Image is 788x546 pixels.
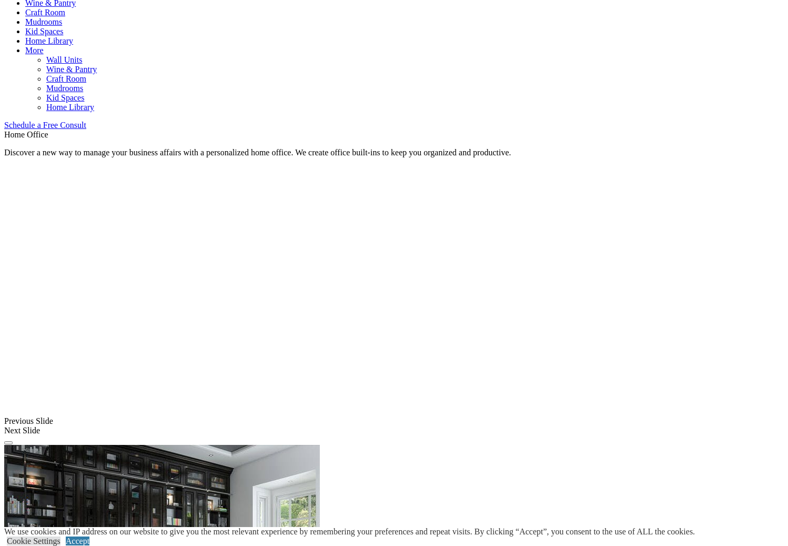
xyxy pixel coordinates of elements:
[46,74,86,83] a: Craft Room
[25,8,65,17] a: Craft Room
[46,55,82,64] a: Wall Units
[25,46,44,55] a: More menu text will display only on big screen
[4,416,784,426] div: Previous Slide
[7,537,60,545] a: Cookie Settings
[4,441,13,444] button: Click here to pause slide show
[25,36,73,45] a: Home Library
[46,93,84,102] a: Kid Spaces
[4,527,695,537] div: We use cookies and IP address on our website to give you the most relevant experience by remember...
[66,537,89,545] a: Accept
[4,130,48,139] span: Home Office
[4,426,784,435] div: Next Slide
[46,84,83,93] a: Mudrooms
[25,17,62,26] a: Mudrooms
[25,27,63,36] a: Kid Spaces
[4,148,784,157] p: Discover a new way to manage your business affairs with a personalized home office. We create off...
[4,121,86,130] a: Schedule a Free Consult (opens a dropdown menu)
[46,65,97,74] a: Wine & Pantry
[46,103,94,112] a: Home Library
